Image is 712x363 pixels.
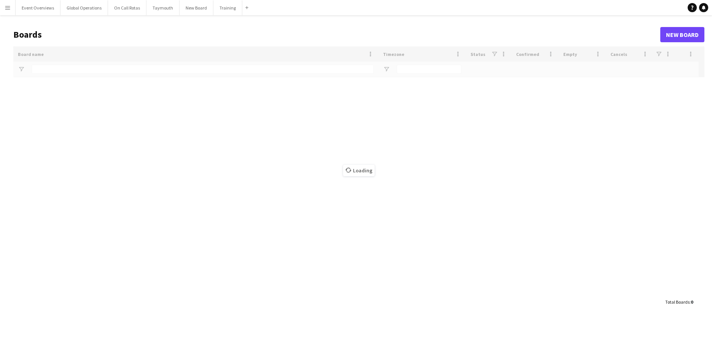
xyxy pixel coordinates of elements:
[60,0,108,15] button: Global Operations
[665,299,690,305] span: Total Boards
[213,0,242,15] button: Training
[16,0,60,15] button: Event Overviews
[691,299,693,305] span: 0
[660,27,704,42] a: New Board
[146,0,180,15] button: Taymouth
[343,165,375,176] span: Loading
[108,0,146,15] button: On Call Rotas
[13,29,660,40] h1: Boards
[180,0,213,15] button: New Board
[665,295,693,309] div: :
